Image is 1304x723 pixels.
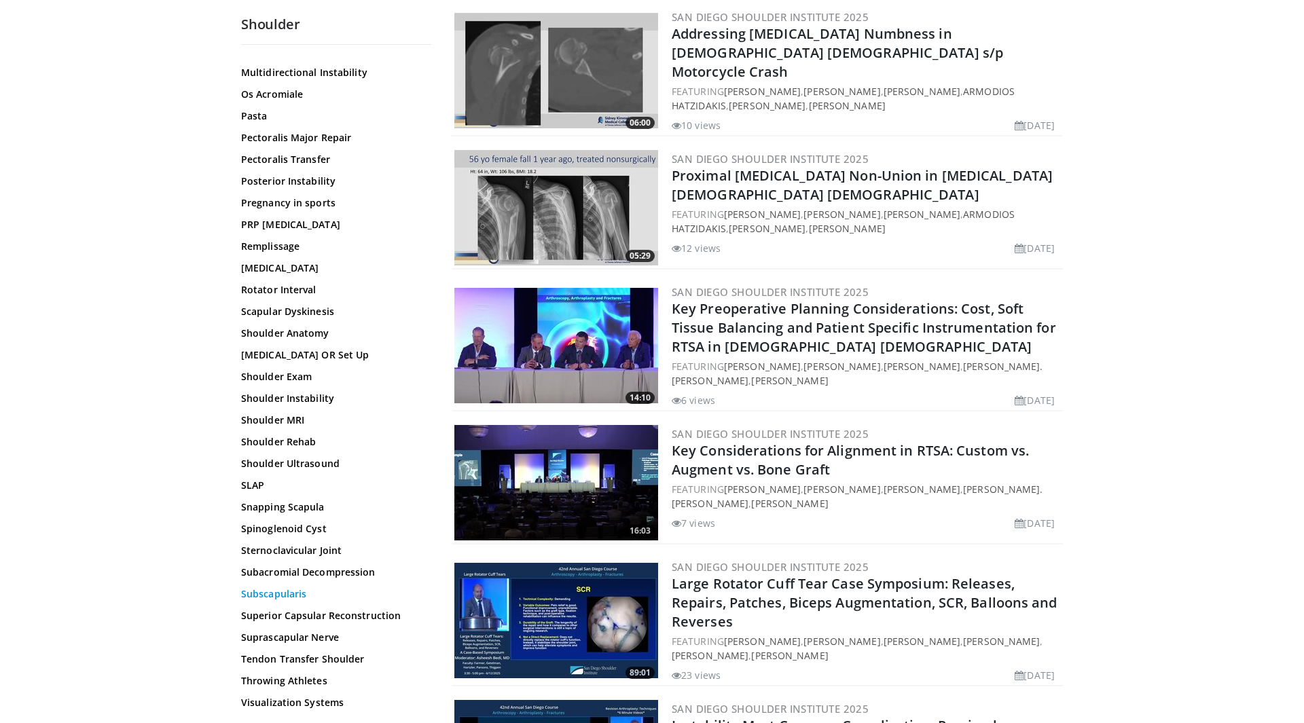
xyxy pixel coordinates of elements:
a: [PERSON_NAME] [729,99,805,112]
div: FEATURING , , , , , [672,634,1060,663]
a: 16:03 [454,425,658,540]
a: [PERSON_NAME] [724,483,801,496]
span: 14:10 [626,392,655,404]
a: [PERSON_NAME] [809,99,886,112]
a: Shoulder MRI [241,413,424,427]
a: Sternoclavicular Joint [241,544,424,557]
span: 06:00 [626,117,655,129]
div: FEATURING , , , , [672,359,1060,388]
a: Rotator Interval [241,283,424,297]
a: [PERSON_NAME] [803,483,880,496]
a: Addressing [MEDICAL_DATA] Numbness in [DEMOGRAPHIC_DATA] [DEMOGRAPHIC_DATA] s/p Motorcycle Crash [672,24,1003,81]
a: Posterior Instability [241,174,424,188]
a: Large Rotator Cuff Tear Case Symposium: Releases, Repairs, Patches, Biceps Augmentation, SCR, Bal... [672,574,1057,631]
a: Pregnancy in sports [241,196,424,210]
a: Remplissage [241,240,424,253]
a: Shoulder Instability [241,392,424,405]
a: Pectoralis Major Repair [241,131,424,145]
a: San Diego Shoulder Institute 2025 [672,427,869,441]
a: [PERSON_NAME] [729,222,805,235]
a: [PERSON_NAME] [884,483,960,496]
a: [PERSON_NAME] [884,635,960,648]
a: Shoulder Exam [241,370,424,384]
a: Key Considerations for Alignment in RTSA: Custom vs. Augment vs. Bone Graft [672,441,1029,479]
a: Shoulder Ultrasound [241,457,424,470]
a: San Diego Shoulder Institute 2025 [672,152,869,166]
li: 10 views [672,118,721,132]
a: [PERSON_NAME] [803,360,880,373]
div: FEATURING , , , , , [672,207,1060,236]
a: 89:01 [454,563,658,678]
span: 16:03 [626,525,655,537]
li: 6 views [672,393,715,407]
li: 7 views [672,516,715,530]
a: [PERSON_NAME] [803,208,880,221]
a: 14:10 [454,288,658,403]
a: [PERSON_NAME] [751,497,828,510]
span: 05:29 [626,250,655,262]
a: Scapular Dyskinesis [241,305,424,318]
a: Pectoralis Transfer [241,153,424,166]
a: Subacromial Decompression [241,566,424,579]
a: Throwing Athletes [241,674,424,688]
a: SLAP [241,479,424,492]
a: San Diego Shoulder Institute 2025 [672,702,869,716]
li: 12 views [672,241,721,255]
a: [MEDICAL_DATA] OR Set Up [241,348,424,362]
h2: Shoulder [241,16,431,33]
img: 7a62cfd3-e010-4022-9fb4-b800619bc9ac.300x170_q85_crop-smart_upscale.jpg [454,563,658,678]
a: Snapping Scapula [241,500,424,514]
a: San Diego Shoulder Institute 2025 [672,10,869,24]
a: [PERSON_NAME] [724,85,801,98]
a: San Diego Shoulder Institute 2025 [672,285,869,299]
li: [DATE] [1015,393,1055,407]
a: [PERSON_NAME] [963,635,1040,648]
li: [DATE] [1015,118,1055,132]
a: Subscapularis [241,587,424,601]
li: 23 views [672,668,721,682]
a: [PERSON_NAME] [803,635,880,648]
a: Pasta [241,109,424,123]
a: [PERSON_NAME] [751,374,828,387]
a: [PERSON_NAME] [724,635,801,648]
a: Os Acromiale [241,88,424,101]
a: Proximal [MEDICAL_DATA] Non-Union in [MEDICAL_DATA] [DEMOGRAPHIC_DATA] [DEMOGRAPHIC_DATA] [672,166,1053,204]
a: Spinoglenoid Cyst [241,522,424,536]
a: Shoulder Anatomy [241,327,424,340]
a: [PERSON_NAME] [724,208,801,221]
li: [DATE] [1015,516,1055,530]
a: [PERSON_NAME] [724,360,801,373]
a: Suprascapular Nerve [241,631,424,644]
a: [PERSON_NAME] [751,649,828,662]
a: Multidirectional Instability [241,66,424,79]
a: [PERSON_NAME] [884,360,960,373]
a: [PERSON_NAME] [803,85,880,98]
li: [DATE] [1015,668,1055,682]
img: 48858dce-4058-47a4-8446-fe22facf8a5f.300x170_q85_crop-smart_upscale.jpg [454,13,658,128]
a: San Diego Shoulder Institute 2025 [672,560,869,574]
a: [MEDICAL_DATA] [241,261,424,275]
a: Visualization Systems [241,696,424,709]
a: Shoulder Rehab [241,435,424,449]
div: FEATURING , , , , [672,482,1060,511]
a: Superior Capsular Reconstruction [241,609,424,623]
a: 05:29 [454,150,658,265]
a: PRP [MEDICAL_DATA] [241,218,424,231]
a: Key Preoperative Planning Considerations: Cost, Soft Tissue Balancing and Patient Specific Instru... [672,299,1056,356]
div: FEATURING , , , , , [672,84,1060,113]
span: 89:01 [626,667,655,679]
a: 06:00 [454,13,658,128]
a: [PERSON_NAME] [809,222,886,235]
img: fbaf61e4-de33-46c8-8a8b-f1ae69e01698.300x170_q85_crop-smart_upscale.jpg [454,150,658,265]
img: 5df45364-e4a4-4fc8-8727-b11fb78b4c46.300x170_q85_crop-smart_upscale.jpg [454,425,658,540]
li: [DATE] [1015,241,1055,255]
a: [PERSON_NAME] [884,208,960,221]
a: Tendon Transfer Shoulder [241,652,424,666]
a: [PERSON_NAME] [672,649,748,662]
a: [PERSON_NAME] [884,85,960,98]
img: aef9a6ab-9694-4d34-85ba-ec28fea20305.300x170_q85_crop-smart_upscale.jpg [454,288,658,403]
